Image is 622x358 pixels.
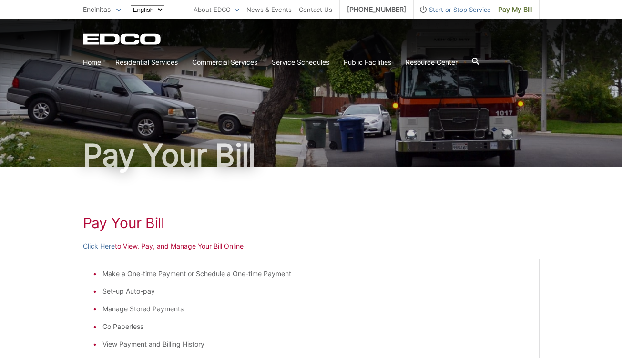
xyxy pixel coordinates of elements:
[102,339,530,349] li: View Payment and Billing History
[406,57,458,68] a: Resource Center
[246,4,292,15] a: News & Events
[344,57,391,68] a: Public Facilities
[83,214,540,231] h1: Pay Your Bill
[83,33,162,45] a: EDCD logo. Return to the homepage.
[83,57,101,68] a: Home
[131,5,164,14] select: Select a language
[102,268,530,279] li: Make a One-time Payment or Schedule a One-time Payment
[102,286,530,297] li: Set-up Auto-pay
[102,304,530,314] li: Manage Stored Payments
[83,241,115,251] a: Click Here
[299,4,332,15] a: Contact Us
[83,241,540,251] p: to View, Pay, and Manage Your Bill Online
[192,57,257,68] a: Commercial Services
[194,4,239,15] a: About EDCO
[83,140,540,170] h1: Pay Your Bill
[272,57,329,68] a: Service Schedules
[498,4,532,15] span: Pay My Bill
[102,321,530,332] li: Go Paperless
[83,5,111,13] span: Encinitas
[115,57,178,68] a: Residential Services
